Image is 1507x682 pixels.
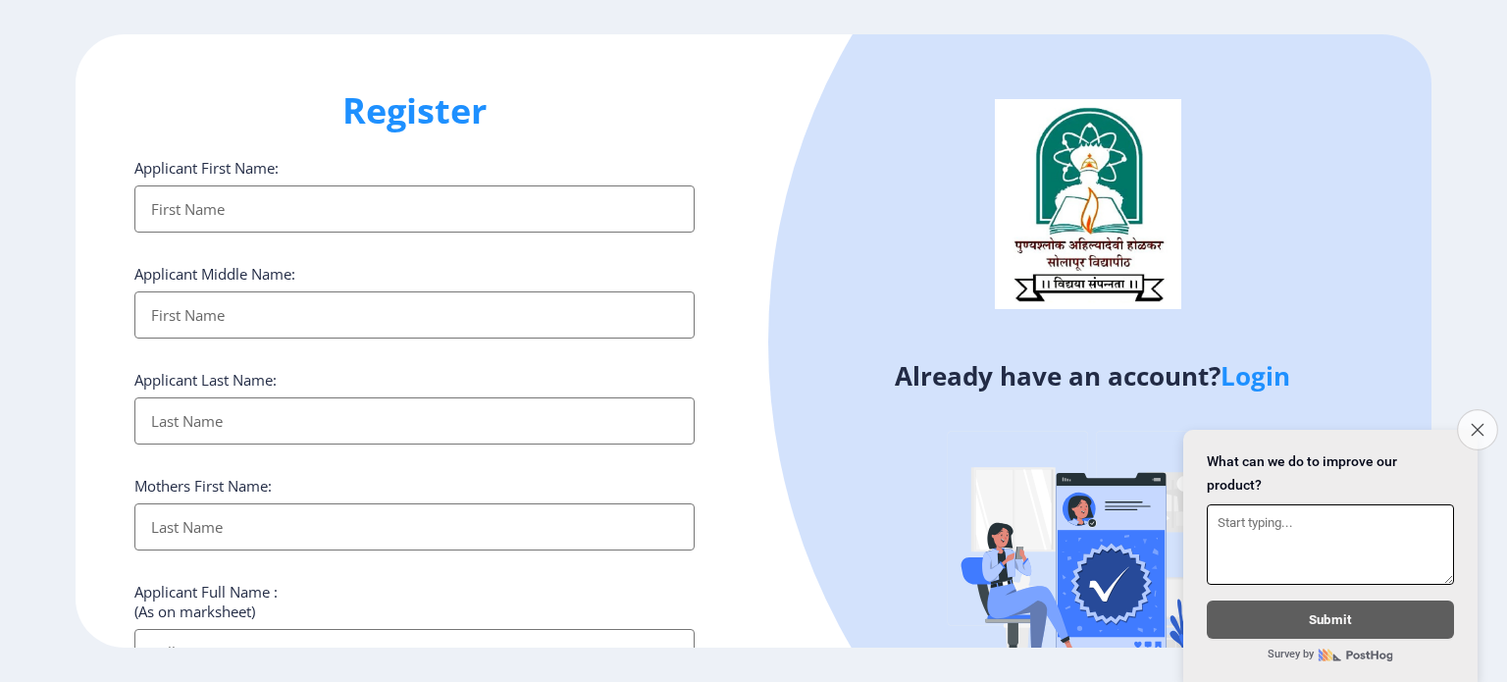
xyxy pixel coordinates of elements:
input: Last Name [134,503,695,551]
input: First Name [134,185,695,233]
input: Last Name [134,397,695,445]
h1: Register [134,87,695,134]
label: Applicant Full Name : (As on marksheet) [134,582,278,621]
input: First Name [134,291,695,339]
input: Full Name [134,629,695,676]
label: Applicant Middle Name: [134,264,295,284]
label: Applicant First Name: [134,158,279,178]
label: Applicant Last Name: [134,370,277,390]
img: logo [995,99,1181,309]
a: Login [1221,358,1290,393]
label: Mothers First Name: [134,476,272,496]
h4: Already have an account? [768,360,1417,392]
